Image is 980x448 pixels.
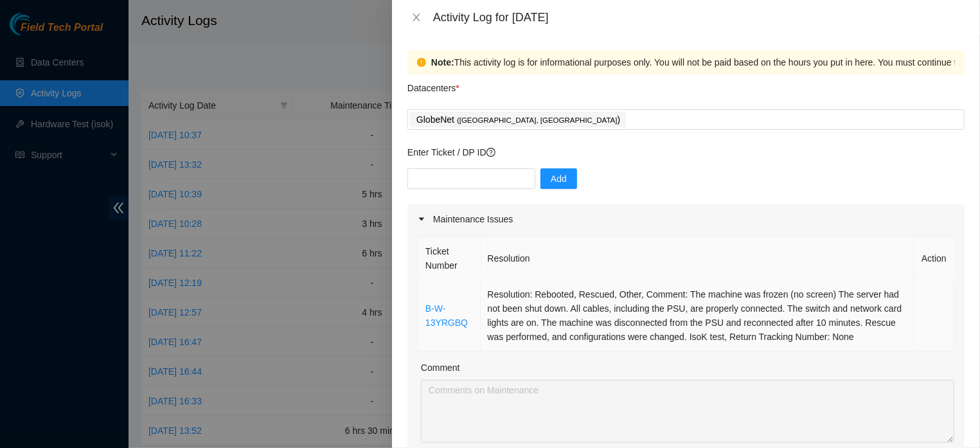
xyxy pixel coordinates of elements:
[407,145,965,159] p: Enter Ticket / DP ID
[481,280,915,352] td: Resolution: Rebooted, Rescued, Other, Comment: The machine was frozen (no screen) The server had ...
[421,361,460,375] label: Comment
[433,10,965,24] div: Activity Log for [DATE]
[486,148,495,157] span: question-circle
[914,237,954,280] th: Action
[407,12,425,24] button: Close
[411,12,422,22] span: close
[421,380,954,443] textarea: Comment
[457,116,618,124] span: ( [GEOGRAPHIC_DATA], [GEOGRAPHIC_DATA]
[416,112,620,127] p: GlobeNet )
[417,58,426,67] span: exclamation-circle
[431,55,454,69] strong: Note:
[551,172,567,186] span: Add
[418,215,425,223] span: caret-right
[418,237,481,280] th: Ticket Number
[407,204,965,234] div: Maintenance Issues
[407,75,459,95] p: Datacenters
[540,168,577,189] button: Add
[425,303,468,328] a: B-W-13YRGBQ
[481,237,915,280] th: Resolution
